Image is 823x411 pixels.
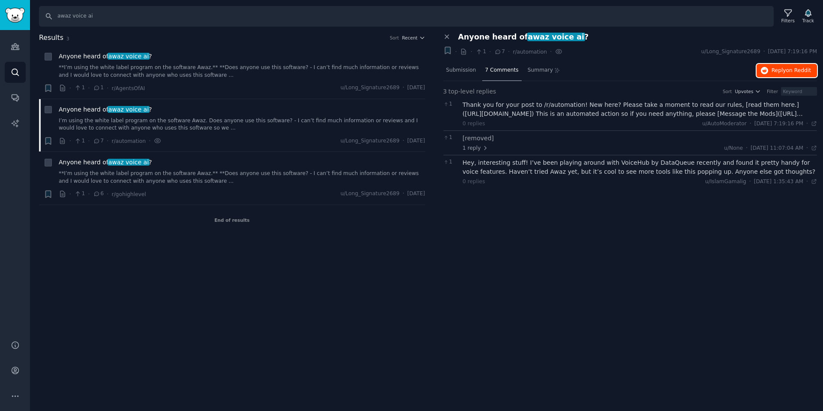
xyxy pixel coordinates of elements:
button: Track [799,7,817,25]
img: GummySearch logo [5,8,25,23]
div: Thank you for your post to /r/automation! New here? Please take a moment to read our rules, [read... [463,100,817,118]
span: · [69,190,71,199]
span: awaz voice ai [108,106,150,113]
span: 1 reply [463,145,488,152]
span: · [763,48,765,56]
span: Results [39,33,63,43]
span: [DATE] 7:19:16 PM [754,120,803,128]
span: awaz voice ai [108,53,150,60]
span: Summary [528,66,553,74]
span: 1 [443,158,458,166]
div: Sort [723,88,732,94]
button: Replyon Reddit [757,64,817,78]
span: · [88,136,90,145]
span: u/AutoModerator [702,121,747,127]
button: Upvotes [735,88,761,94]
span: · [402,137,404,145]
span: 7 [494,48,505,56]
a: Anyone heard ofawaz voice ai? [59,52,152,61]
span: 1 [74,137,85,145]
span: · [69,136,71,145]
span: [DATE] [407,190,425,198]
span: r/automation [513,49,547,55]
span: 6 [93,190,104,198]
span: 3 [66,36,69,41]
span: Recent [402,35,418,41]
span: r/automation [111,138,146,144]
span: · [806,145,808,152]
span: Anyone heard of ? [458,33,589,42]
span: Submission [446,66,476,74]
span: · [107,84,108,93]
span: 7 Comments [485,66,519,74]
a: Anyone heard ofawaz voice ai? [59,158,152,167]
span: u/None [724,145,743,151]
span: Anyone heard of ? [59,158,152,167]
a: I’m using the white label program on the software Awaz. Does anyone use this software? - I can’t ... [59,117,425,132]
span: · [88,190,90,199]
span: awaz voice ai [527,33,585,41]
a: Anyone heard ofawaz voice ai? [59,105,152,114]
span: 1 [93,84,104,92]
div: Hey, interesting stuff! I’ve been playing around with VoiceHub by DataQueue recently and found it... [463,158,817,176]
div: Track [802,18,814,24]
span: top-level [448,87,475,96]
span: [DATE] [407,137,425,145]
span: · [455,47,457,56]
span: u/Long_Signature2689 [340,190,399,198]
span: · [149,136,150,145]
span: 1 [443,134,458,142]
span: awaz voice ai [108,159,150,166]
span: · [402,84,404,92]
a: **I’m using the white label program on the software Awaz.** **Does anyone use this software? - I ... [59,170,425,185]
span: · [69,84,71,93]
span: · [470,47,472,56]
span: · [749,178,751,186]
div: Sort [390,35,399,41]
div: Filters [781,18,795,24]
span: r/gohighlevel [111,191,146,197]
span: 1 [74,190,85,198]
button: Recent [402,35,425,41]
span: · [107,190,108,199]
span: Reply [772,67,811,75]
span: on Reddit [786,67,811,73]
div: End of results [39,205,425,235]
span: Anyone heard of ? [59,105,152,114]
span: r/AgentsOfAI [111,85,145,91]
input: Keyword [781,87,817,96]
span: Anyone heard of ? [59,52,152,61]
span: u/Long_Signature2689 [340,84,399,92]
span: · [508,47,510,56]
div: Filter [767,88,778,94]
span: · [402,190,404,198]
span: · [88,84,90,93]
span: · [550,47,552,56]
span: · [107,136,108,145]
span: · [750,120,751,128]
span: 1 [443,100,458,108]
span: 7 [93,137,104,145]
a: **I’m using the white label program on the software Awaz.** **Does anyone use this software? - I ... [59,64,425,79]
span: · [806,178,808,186]
span: u/Long_Signature2689 [340,137,399,145]
span: u/IslamGamalig [705,178,746,184]
span: · [746,145,748,152]
span: [DATE] [407,84,425,92]
span: · [806,120,808,128]
span: [DATE] 11:07:04 AM [751,145,803,152]
span: · [489,47,491,56]
span: 3 [443,87,447,96]
span: replies [476,87,496,96]
span: [DATE] 1:35:43 AM [754,178,803,186]
span: u/Long_Signature2689 [701,48,760,56]
span: 1 [475,48,486,56]
span: [DATE] 7:19:16 PM [768,48,817,56]
span: 1 [74,84,85,92]
span: Upvotes [735,88,753,94]
input: Search Keyword [39,6,774,27]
